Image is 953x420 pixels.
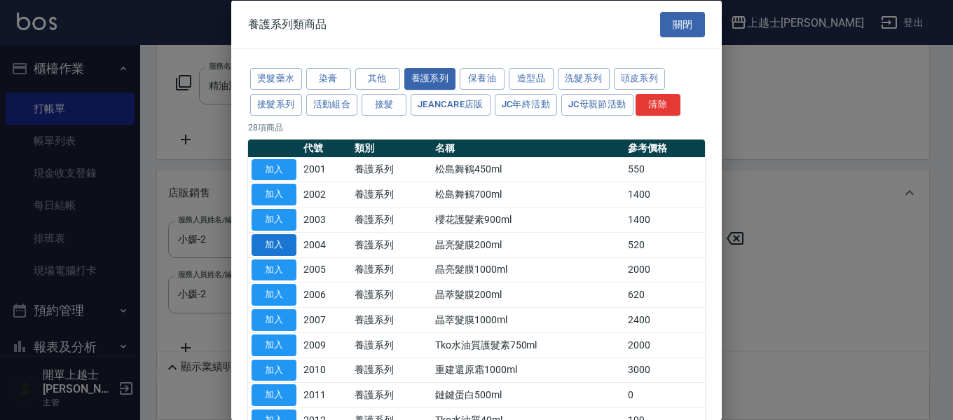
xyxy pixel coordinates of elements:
[252,233,296,255] button: 加入
[660,11,705,37] button: 關閉
[509,68,554,90] button: 造型品
[432,382,624,407] td: 鏈鍵蛋白500ml
[495,93,557,115] button: JC年終活動
[624,358,705,383] td: 3000
[460,68,505,90] button: 保養油
[300,332,351,358] td: 2009
[306,68,351,90] button: 染膏
[432,182,624,207] td: 松島舞鶴700ml
[252,209,296,231] button: 加入
[624,382,705,407] td: 0
[351,358,432,383] td: 養護系列
[300,157,351,182] td: 2001
[248,17,327,31] span: 養護系列類商品
[411,93,491,115] button: JeanCare店販
[252,184,296,205] button: 加入
[351,207,432,232] td: 養護系列
[561,93,633,115] button: JC母親節活動
[300,382,351,407] td: 2011
[432,307,624,332] td: 晶萃髮膜1000ml
[351,182,432,207] td: 養護系列
[624,282,705,307] td: 620
[351,382,432,407] td: 養護系列
[624,207,705,232] td: 1400
[250,68,302,90] button: 燙髮藥水
[252,284,296,306] button: 加入
[432,232,624,257] td: 晶亮髮膜200ml
[362,93,406,115] button: 接髮
[248,121,705,133] p: 28 項商品
[624,139,705,157] th: 參考價格
[636,93,680,115] button: 清除
[432,207,624,232] td: 櫻花護髮素900ml
[432,358,624,383] td: 重建還原霜1000ml
[624,332,705,358] td: 2000
[351,157,432,182] td: 養護系列
[558,68,610,90] button: 洗髮系列
[252,309,296,331] button: 加入
[300,307,351,332] td: 2007
[355,68,400,90] button: 其他
[300,257,351,283] td: 2005
[300,358,351,383] td: 2010
[624,257,705,283] td: 2000
[252,158,296,180] button: 加入
[351,332,432,358] td: 養護系列
[250,93,302,115] button: 接髮系列
[614,68,666,90] button: 頭皮系列
[624,157,705,182] td: 550
[404,68,456,90] button: 養護系列
[432,257,624,283] td: 晶亮髮膜1000ml
[252,334,296,355] button: 加入
[351,307,432,332] td: 養護系列
[624,307,705,332] td: 2400
[300,282,351,307] td: 2006
[432,139,624,157] th: 名稱
[300,139,351,157] th: 代號
[432,282,624,307] td: 晶萃髮膜200ml
[300,182,351,207] td: 2002
[252,384,296,406] button: 加入
[252,259,296,280] button: 加入
[306,93,358,115] button: 活動組合
[351,139,432,157] th: 類別
[351,232,432,257] td: 養護系列
[432,157,624,182] td: 松島舞鶴450ml
[432,332,624,358] td: Tko水油質護髮素750ml
[351,257,432,283] td: 養護系列
[300,207,351,232] td: 2003
[300,232,351,257] td: 2004
[351,282,432,307] td: 養護系列
[624,182,705,207] td: 1400
[252,359,296,381] button: 加入
[624,232,705,257] td: 520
